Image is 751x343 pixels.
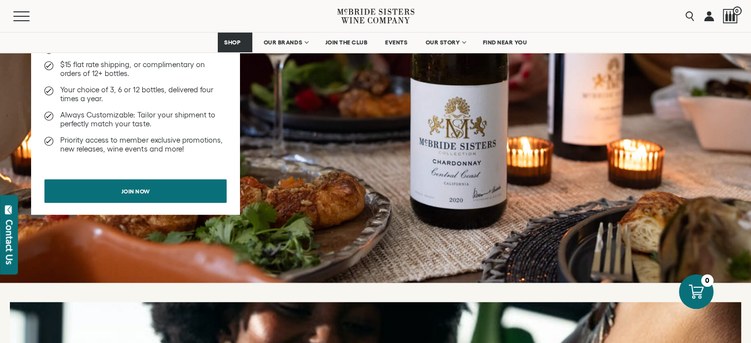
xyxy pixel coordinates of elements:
span: 0 [733,6,742,15]
a: SHOP [218,33,252,52]
div: 0 [701,274,713,287]
a: EVENTS [379,33,414,52]
span: OUR BRANDS [264,39,302,46]
span: OUR STORY [425,39,460,46]
a: Join now [44,179,227,203]
span: FIND NEAR YOU [483,39,527,46]
li: Always Customizable: Tailor your shipment to perfectly match your taste. [44,111,227,128]
div: Contact Us [4,220,14,265]
a: FIND NEAR YOU [476,33,534,52]
span: EVENTS [385,39,407,46]
button: Mobile Menu Trigger [13,11,49,21]
span: JOIN THE CLUB [325,39,368,46]
li: Your choice of 3, 6 or 12 bottles, delivered four times a year. [44,85,227,103]
li: Priority access to member exclusive promotions, new releases, wine events and more! [44,136,227,153]
a: OUR BRANDS [257,33,314,52]
a: JOIN THE CLUB [319,33,374,52]
li: $15 flat rate shipping, or complimentary on orders of 12+ bottles. [44,60,227,78]
a: OUR STORY [419,33,472,52]
span: Join now [104,182,167,201]
span: SHOP [224,39,241,46]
